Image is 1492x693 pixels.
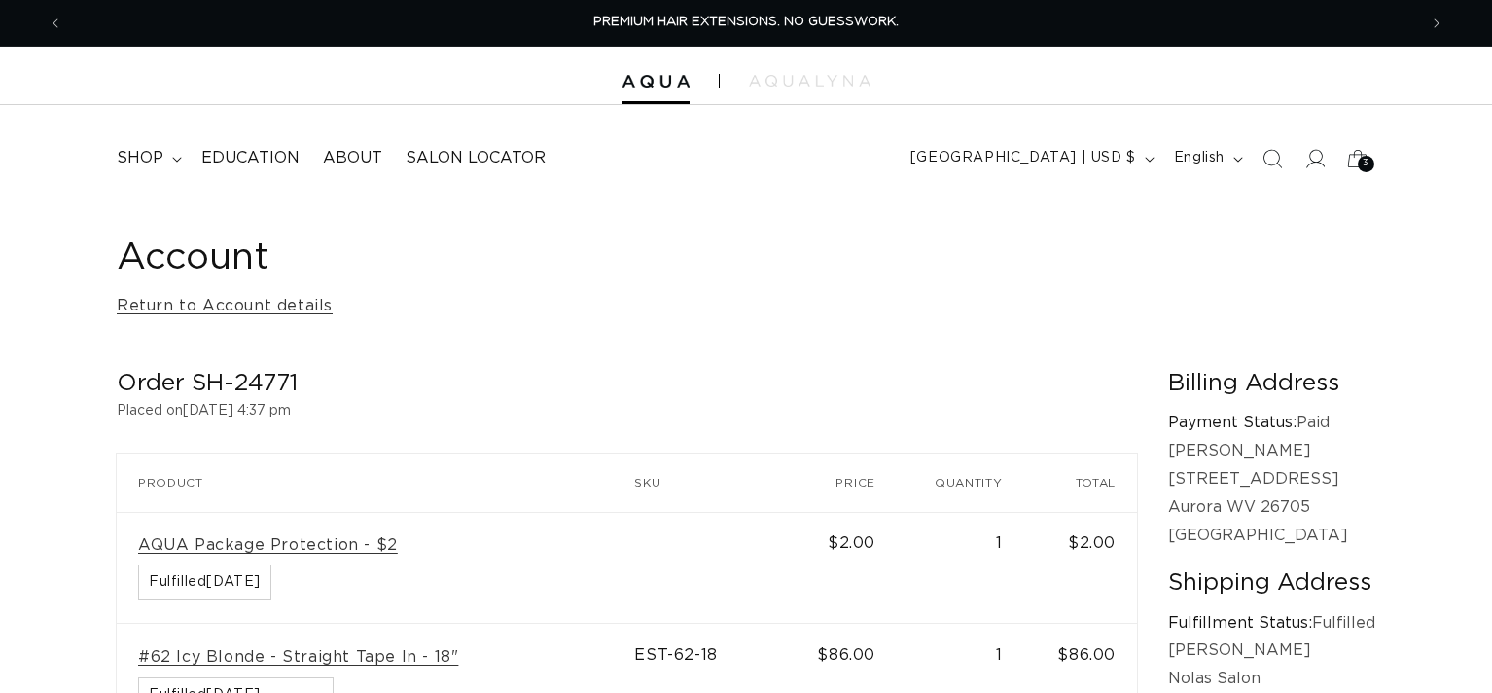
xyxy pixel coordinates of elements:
a: About [311,136,394,180]
span: About [323,148,382,168]
button: [GEOGRAPHIC_DATA] | USD $ [899,140,1162,177]
p: Fulfilled [1168,609,1375,638]
th: Total [1024,454,1137,512]
button: Previous announcement [34,5,77,42]
p: Paid [1168,409,1375,437]
span: $86.00 [817,647,875,663]
a: Salon Locator [394,136,557,180]
td: 1 [897,512,1024,624]
th: Product [117,454,634,512]
button: Next announcement [1415,5,1458,42]
th: SKU [634,454,783,512]
span: PREMIUM HAIR EXTENSIONS. NO GUESSWORK. [593,16,899,28]
th: Quantity [897,454,1024,512]
span: English [1174,148,1225,168]
span: Salon Locator [406,148,546,168]
a: Education [190,136,311,180]
p: Placed on [117,399,1137,423]
strong: Payment Status: [1168,415,1297,430]
span: $2.00 [828,535,875,551]
span: shop [117,148,163,168]
h2: Shipping Address [1168,568,1375,599]
summary: shop [105,136,190,180]
a: AQUA Package Protection - $2 [138,535,398,556]
h2: Order SH-24771 [117,369,1137,399]
th: Price [784,454,897,512]
a: Return to Account details [117,292,333,320]
img: aqualyna.com [749,75,870,87]
h1: Account [117,235,1375,282]
span: Education [201,148,300,168]
span: Fulfilled [149,575,261,589]
p: [PERSON_NAME] [STREET_ADDRESS] Aurora WV 26705 [GEOGRAPHIC_DATA] [1168,437,1375,549]
span: 3 [1363,156,1369,172]
span: [GEOGRAPHIC_DATA] | USD $ [910,148,1136,168]
button: English [1162,140,1251,177]
strong: Fulfillment Status: [1168,615,1312,631]
h2: Billing Address [1168,369,1375,399]
summary: Search [1251,137,1294,180]
td: $2.00 [1024,512,1137,624]
time: [DATE] [206,575,261,589]
a: #62 Icy Blonde - Straight Tape In - 18" [138,647,458,668]
img: Aqua Hair Extensions [622,75,690,89]
time: [DATE] 4:37 pm [183,404,291,418]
